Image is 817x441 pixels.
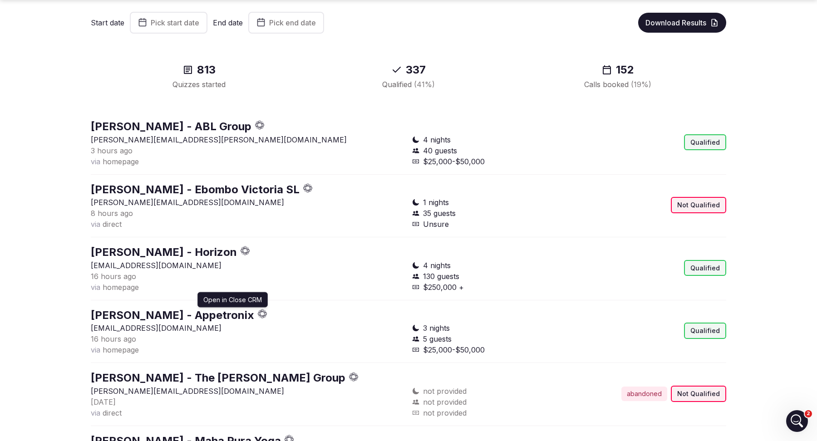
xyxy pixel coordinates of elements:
span: 8 hours ago [91,209,133,218]
span: via [91,345,100,354]
span: not provided [423,386,467,397]
span: 5 guests [423,333,452,344]
a: [PERSON_NAME] - ABL Group [91,120,251,133]
span: homepage [103,345,139,354]
span: 3 nights [423,323,450,333]
span: ( 19 %) [631,80,651,89]
div: 152 [524,63,712,77]
p: [PERSON_NAME][EMAIL_ADDRESS][DOMAIN_NAME] [91,197,405,208]
button: 8 hours ago [91,208,133,219]
div: not provided [412,407,566,418]
button: 16 hours ago [91,271,136,282]
button: [PERSON_NAME] - Horizon [91,245,237,260]
div: Qualified [315,79,502,90]
span: 16 hours ago [91,334,136,343]
div: Qualified [684,323,726,339]
span: homepage [103,283,139,292]
button: 3 hours ago [91,145,133,156]
span: 4 nights [423,260,451,271]
button: Pick end date [248,12,324,34]
p: [EMAIL_ADDRESS][DOMAIN_NAME] [91,260,405,271]
button: Pick start date [130,12,207,34]
div: Unsure [412,219,566,230]
span: 40 guests [423,145,457,156]
button: [PERSON_NAME] - ABL Group [91,119,251,134]
span: Pick start date [151,18,199,27]
a: [PERSON_NAME] - Horizon [91,245,237,259]
button: [PERSON_NAME] - The [PERSON_NAME] Group [91,370,345,386]
span: 4 nights [423,134,451,145]
span: Pick end date [269,18,316,27]
p: [PERSON_NAME][EMAIL_ADDRESS][DOMAIN_NAME] [91,386,405,397]
span: not provided [423,397,467,407]
div: Not Qualified [671,197,726,213]
div: Calls booked [524,79,712,90]
span: via [91,220,100,229]
span: 35 guests [423,208,456,219]
span: 16 hours ago [91,272,136,281]
label: Start date [91,18,124,28]
span: direct [103,408,122,417]
span: 130 guests [423,271,459,282]
label: End date [213,18,243,28]
a: [PERSON_NAME] - Appetronix [91,309,254,322]
div: 813 [105,63,293,77]
span: 3 hours ago [91,146,133,155]
span: 1 nights [423,197,449,208]
p: Open in Close CRM [203,295,262,304]
div: abandoned [621,387,667,401]
span: Download Results [645,18,706,27]
span: direct [103,220,122,229]
button: [PERSON_NAME] - Ebombo Victoria SL [91,182,300,197]
div: $250,000 + [412,282,566,293]
button: Download Results [638,13,726,33]
div: $25,000-$50,000 [412,156,566,167]
div: Qualified [684,134,726,151]
a: [PERSON_NAME] - The [PERSON_NAME] Group [91,371,345,384]
div: 337 [315,63,502,77]
span: 2 [805,410,812,417]
span: via [91,283,100,292]
span: via [91,157,100,166]
div: Quizzes started [105,79,293,90]
button: 16 hours ago [91,333,136,344]
a: [PERSON_NAME] - Ebombo Victoria SL [91,183,300,196]
div: $25,000-$50,000 [412,344,566,355]
span: via [91,408,100,417]
div: Qualified [684,260,726,276]
span: homepage [103,157,139,166]
span: ( 41 %) [414,80,435,89]
div: Not Qualified [671,386,726,402]
p: [EMAIL_ADDRESS][DOMAIN_NAME] [91,323,405,333]
button: [PERSON_NAME] - Appetronix [91,308,254,323]
iframe: Intercom live chat [786,410,808,432]
button: [DATE] [91,397,116,407]
p: [PERSON_NAME][EMAIL_ADDRESS][PERSON_NAME][DOMAIN_NAME] [91,134,405,145]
